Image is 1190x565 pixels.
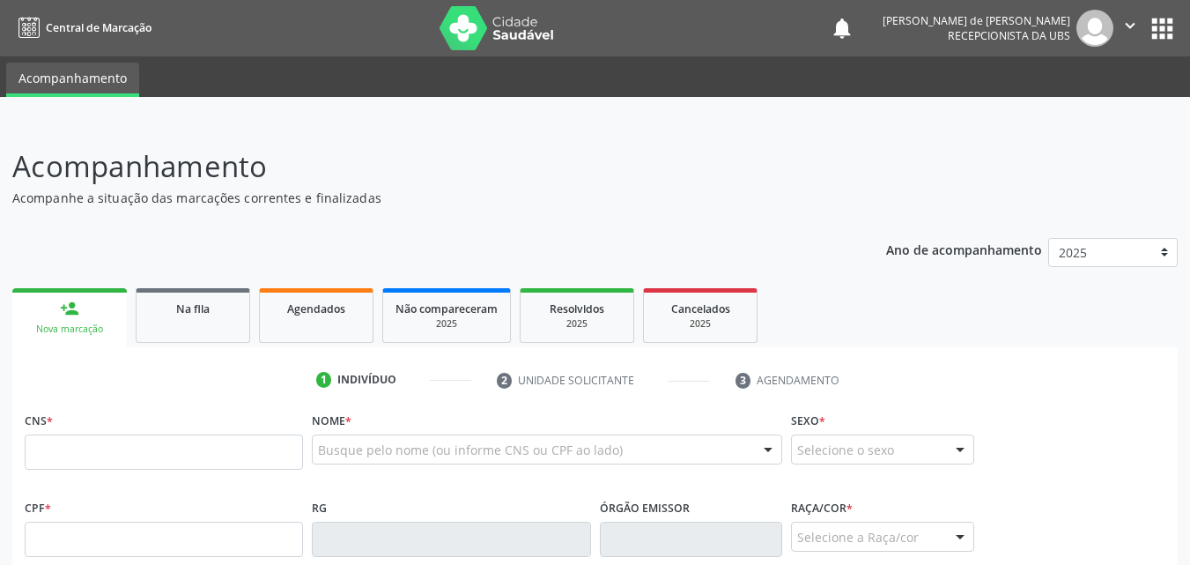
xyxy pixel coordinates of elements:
span: Recepcionista da UBS [948,28,1070,43]
label: RG [312,494,327,522]
span: Resolvidos [550,301,604,316]
label: CNS [25,407,53,435]
i:  [1120,16,1140,35]
span: Na fila [176,301,210,316]
button: apps [1147,13,1178,44]
div: [PERSON_NAME] de [PERSON_NAME] [883,13,1070,28]
div: 1 [316,372,332,388]
span: Cancelados [671,301,730,316]
span: Central de Marcação [46,20,152,35]
div: Indivíduo [337,372,396,388]
label: Nome [312,407,351,435]
label: Sexo [791,407,825,435]
button: notifications [830,16,854,41]
p: Ano de acompanhamento [886,238,1042,260]
button:  [1113,10,1147,47]
a: Central de Marcação [12,13,152,42]
p: Acompanhe a situação das marcações correntes e finalizadas [12,189,828,207]
span: Não compareceram [395,301,498,316]
span: Selecione o sexo [797,441,894,459]
div: Nova marcação [25,323,115,336]
label: Raça/cor [791,494,853,522]
span: Busque pelo nome (ou informe CNS ou CPF ao lado) [318,441,623,459]
div: person_add [60,299,79,318]
div: 2025 [395,317,498,331]
label: Órgão emissor [600,494,690,522]
span: Selecione a Raça/cor [797,528,919,546]
div: 2025 [656,317,744,331]
img: img [1076,10,1113,47]
div: 2025 [533,317,621,331]
a: Acompanhamento [6,63,139,97]
p: Acompanhamento [12,145,828,189]
span: Agendados [287,301,345,316]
